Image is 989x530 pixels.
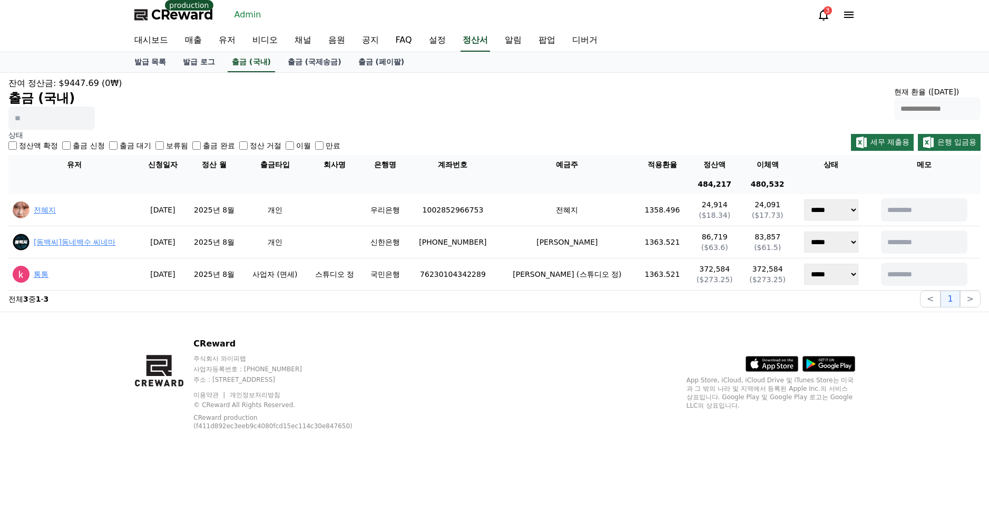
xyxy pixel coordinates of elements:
[408,155,498,175] th: 계좌번호
[687,376,855,410] p: App Store, iCloud, iCloud Drive 및 iTunes Store는 미국과 그 밖의 나라 및 지역에서 등록된 Apple Inc.의 서비스 상표입니다. Goo...
[243,258,307,291] td: 사업자 (면세)
[692,242,737,253] p: ($63.6)
[279,52,350,72] a: 출금 (국제송금)
[230,6,266,23] a: Admin
[851,134,914,151] button: 세무 제출용
[937,138,976,146] span: 은행 입금용
[387,30,420,52] a: FAQ
[745,199,789,210] p: 24,091
[193,354,378,363] p: 주식회사 와이피랩
[408,226,498,258] td: [PHONE_NUMBER]
[185,194,243,226] td: 2025년 8월
[824,6,832,15] div: 3
[34,206,56,214] a: 전혜지
[745,274,789,285] p: ($273.25)
[868,155,981,175] th: 메모
[326,140,340,151] label: 만료
[363,258,408,291] td: 국민은행
[637,155,688,175] th: 적용환율
[193,401,378,409] p: © CReward All Rights Reserved.
[8,155,140,175] th: 유저
[59,78,122,88] span: $9447.69 (0₩)
[692,179,737,190] p: 484,217
[140,155,185,175] th: 신청일자
[140,194,185,226] td: [DATE]
[8,90,122,107] h2: 출금 (국내)
[166,140,188,151] label: 보류됨
[250,140,281,151] label: 정산 거절
[692,232,737,242] p: 86,719
[320,30,354,52] a: 음원
[193,413,362,430] p: CReward production (f411d892ec3eeb9c4080fcd15ec114c30e847650)
[692,210,737,220] p: ($18.34)
[193,391,227,399] a: 이용약관
[741,155,794,175] th: 이체액
[286,30,320,52] a: 채널
[498,258,637,291] td: [PERSON_NAME] (스튜디오 정)
[87,351,119,359] span: Messages
[13,234,30,250] img: ACg8ocI95IIIArye9aZupvn4QviUz7E_SwzsAWaQ6VIvTNHmSA-iL1k=s96-c
[960,291,981,307] button: >
[44,295,49,303] strong: 3
[745,210,789,220] p: ($17.73)
[894,86,981,97] p: 현재 환율 ([DATE])
[564,30,606,52] a: 디버거
[126,52,175,72] a: 발급 목록
[870,138,909,146] span: 세무 제출용
[296,140,311,151] label: 이월
[745,179,789,190] p: 480,532
[496,30,530,52] a: 알림
[461,30,490,52] a: 정산서
[530,30,564,52] a: 팝업
[151,6,213,23] span: CReward
[177,30,210,52] a: 매출
[185,258,243,291] td: 2025년 8월
[692,274,737,285] p: ($273.25)
[230,391,280,399] a: 개인정보처리방침
[745,242,789,253] p: ($61.5)
[498,226,637,258] td: [PERSON_NAME]
[174,52,223,72] a: 발급 로그
[193,365,378,373] p: 사업자등록번호 : [PHONE_NUMBER]
[363,194,408,226] td: 우리은행
[745,232,789,242] p: 83,857
[350,52,413,72] a: 출금 (페이팔)
[34,270,48,278] a: 통통
[34,238,115,246] a: [동백씨]동네백수 씨네마
[8,294,48,304] p: 전체 중 -
[498,194,637,226] td: 전혜지
[745,264,789,274] p: 372,584
[203,140,234,151] label: 출금 완료
[13,266,30,283] img: ACg8ocIBnWwqV0eXG_KuFoolGCfr3AxDWXc-3Vl4NaZtHcYys-323Q=s96-c
[136,334,202,361] a: Settings
[408,194,498,226] td: 1002852966753
[120,140,151,151] label: 출금 대기
[692,264,737,274] p: 372,584
[228,52,275,72] a: 출금 (국내)
[243,226,307,258] td: 개인
[637,258,688,291] td: 1363.521
[688,155,741,175] th: 정산액
[817,8,830,21] a: 3
[185,226,243,258] td: 2025년 8월
[36,295,41,303] strong: 1
[794,155,868,175] th: 상태
[156,350,182,359] span: Settings
[354,30,387,52] a: 공지
[193,338,378,350] p: CReward
[363,226,408,258] td: 신한은행
[307,258,363,291] td: 스튜디오 정
[140,258,185,291] td: [DATE]
[27,350,45,359] span: Home
[8,130,340,140] p: 상태
[73,140,104,151] label: 출금 신청
[307,155,363,175] th: 회사명
[941,291,959,307] button: 1
[70,334,136,361] a: Messages
[363,155,408,175] th: 은행명
[498,155,637,175] th: 예금주
[408,258,498,291] td: 76230104342289
[140,226,185,258] td: [DATE]
[692,199,737,210] p: 24,914
[243,155,307,175] th: 출금타입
